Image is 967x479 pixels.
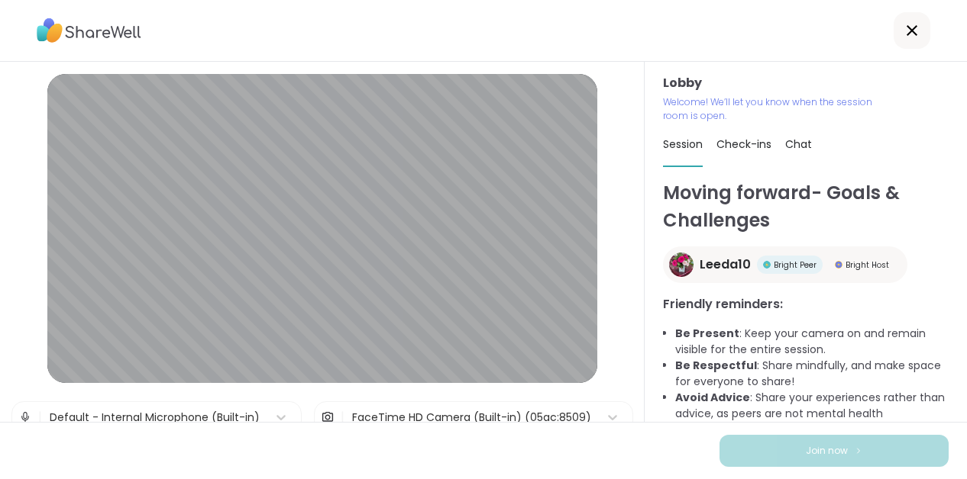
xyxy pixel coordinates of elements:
[675,390,750,405] b: Avoid Advice
[700,256,751,274] span: Leeda10
[675,326,949,358] li: : Keep your camera on and remain visible for the entire session.
[663,137,703,152] span: Session
[763,261,771,268] img: Bright Peer
[774,259,817,271] span: Bright Peer
[720,435,949,467] button: Join now
[675,326,739,341] b: Be Present
[341,402,344,432] span: |
[352,410,591,426] div: FaceTime HD Camera (Built-in) (05ac:8509)
[18,402,32,432] img: Microphone
[38,402,42,432] span: |
[785,137,812,152] span: Chat
[846,259,889,271] span: Bright Host
[716,137,771,152] span: Check-ins
[663,95,883,123] p: Welcome! We’ll let you know when the session room is open.
[675,358,949,390] li: : Share mindfully, and make space for everyone to share!
[854,446,863,455] img: ShareWell Logomark
[663,74,949,92] h3: Lobby
[806,444,848,458] span: Join now
[663,179,949,234] h1: Moving forward- Goals & Challenges
[50,410,260,426] div: Default - Internal Microphone (Built-in)
[675,358,757,373] b: Be Respectful
[321,402,335,432] img: Camera
[675,390,949,438] li: : Share your experiences rather than advice, as peers are not mental health professionals.
[663,295,949,313] h3: Friendly reminders:
[663,246,907,283] a: Leeda10Leeda10Bright PeerBright PeerBright HostBright Host
[37,13,141,48] img: ShareWell Logo
[669,252,694,277] img: Leeda10
[835,261,842,268] img: Bright Host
